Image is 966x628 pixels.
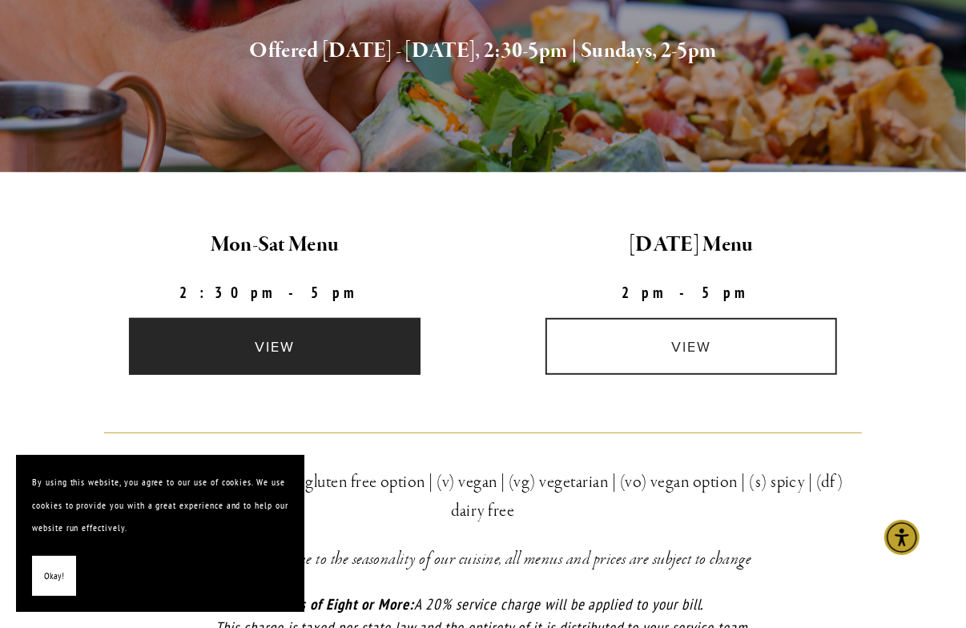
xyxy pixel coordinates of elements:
p: By using this website, you agree to our use of cookies. We use cookies to provide you with a grea... [32,471,288,540]
a: view [545,318,837,375]
div: Accessibility Menu [884,520,920,555]
h2: Offered [DATE] - [DATE], 2:30-5pm | Sundays, 2-5pm [104,34,861,68]
em: *Please note, due to the seasonality of our cuisine, all menus and prices are subject to change [215,548,752,570]
em: Parties of Eight or More: [262,594,414,614]
h2: Mon-Sat Menu [80,228,469,262]
strong: 2pm-5pm [622,283,761,302]
strong: 2:30pm-5pm [179,283,370,302]
span: Okay! [44,565,64,588]
section: Cookie banner [16,455,304,612]
a: view [129,318,421,375]
h3: key: (gf) gluten free | (gfo) gluten free option | (v) vegan | (vg) vegetarian | (vo) vegan optio... [104,468,861,525]
button: Okay! [32,556,76,597]
h2: [DATE] Menu [497,228,886,262]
